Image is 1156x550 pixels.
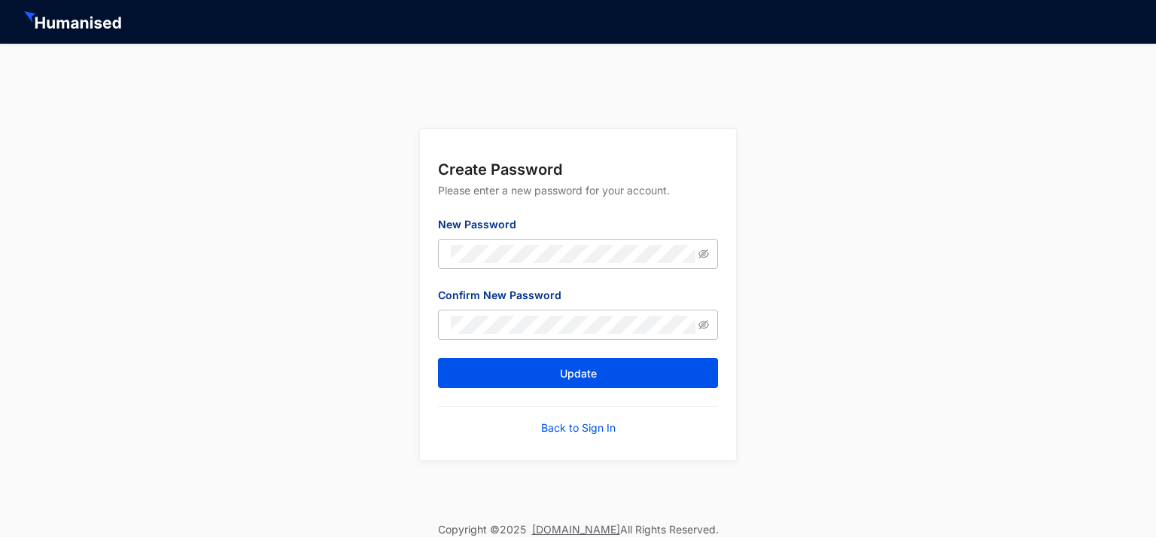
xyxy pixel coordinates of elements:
a: Back to Sign In [541,420,616,435]
span: Update [560,366,597,381]
a: [DOMAIN_NAME] [532,523,620,536]
p: Copyright © 2025 All Rights Reserved. [438,522,719,537]
label: Confirm New Password [438,287,572,304]
input: Confirm New Password [451,316,695,334]
input: New Password [451,245,695,263]
p: Create Password [438,159,718,180]
button: Update [438,358,718,388]
span: eye-invisible [698,319,709,330]
span: eye-invisible [698,249,709,259]
img: HeaderHumanisedNameIcon.51e74e20af0cdc04d39a069d6394d6d9.svg [24,11,124,32]
p: Please enter a new password for your account. [438,180,718,216]
label: New Password [438,216,527,233]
